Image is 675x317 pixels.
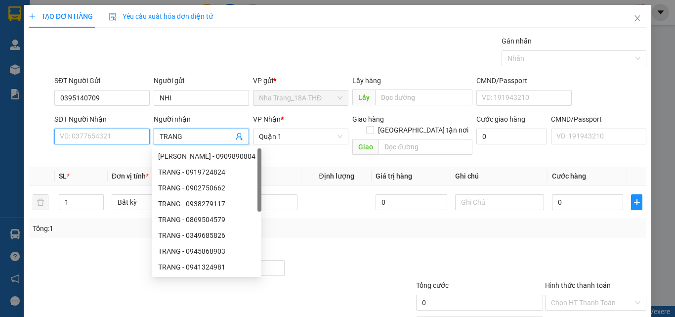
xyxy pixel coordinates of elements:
[416,281,449,289] span: Tổng cước
[12,64,54,128] b: Phương Nam Express
[633,14,641,22] span: close
[158,214,255,225] div: TRANG - 0869504579
[476,129,547,144] input: Cước giao hàng
[158,262,255,272] div: TRANG - 0941324981
[624,5,651,33] button: Close
[118,195,195,210] span: Bất kỳ
[319,172,354,180] span: Định lượng
[376,172,412,180] span: Giá trị hàng
[152,243,261,259] div: TRANG - 0945868903
[259,91,342,105] span: Nha Trang_18A THĐ
[154,75,249,86] div: Người gửi
[83,47,136,59] li: (c) 2017
[632,198,642,206] span: plus
[152,148,261,164] div: NGỌC TRANG - 0909890804
[29,13,36,20] span: plus
[259,129,342,144] span: Quận 1
[352,139,379,155] span: Giao
[109,13,117,21] img: icon
[59,172,67,180] span: SL
[253,115,281,123] span: VP Nhận
[54,75,150,86] div: SĐT Người Gửi
[152,180,261,196] div: TRANG - 0902750662
[158,198,255,209] div: TRANG - 0938279117
[476,75,572,86] div: CMND/Passport
[152,259,261,275] div: TRANG - 0941324981
[631,194,642,210] button: plus
[502,37,532,45] label: Gán nhãn
[352,115,384,123] span: Giao hàng
[112,172,149,180] span: Đơn vị tính
[374,125,472,136] span: [GEOGRAPHIC_DATA] tận nơi
[455,194,544,210] input: Ghi Chú
[152,227,261,243] div: TRANG - 0349685826
[352,77,381,85] span: Lấy hàng
[545,281,611,289] label: Hình thức thanh toán
[158,167,255,178] div: TRANG - 0919724824
[379,139,472,155] input: Dọc đường
[61,14,98,61] b: Gửi khách hàng
[551,114,646,125] div: CMND/Passport
[83,38,136,45] b: [DOMAIN_NAME]
[152,212,261,227] div: TRANG - 0869504579
[375,90,472,105] input: Dọc đường
[376,194,447,210] input: 0
[152,196,261,212] div: TRANG - 0938279117
[33,223,261,234] div: Tổng: 1
[235,133,243,140] span: user-add
[158,246,255,257] div: TRANG - 0945868903
[54,114,150,125] div: SĐT Người Nhận
[352,90,375,105] span: Lấy
[109,12,213,20] span: Yêu cầu xuất hóa đơn điện tử
[158,151,255,162] div: [PERSON_NAME] - 0909890804
[158,230,255,241] div: TRANG - 0349685826
[152,164,261,180] div: TRANG - 0919724824
[33,194,48,210] button: delete
[158,182,255,193] div: TRANG - 0902750662
[451,167,548,186] th: Ghi chú
[154,114,249,125] div: Người nhận
[476,115,525,123] label: Cước giao hàng
[29,12,93,20] span: TẠO ĐƠN HÀNG
[552,172,586,180] span: Cước hàng
[107,12,131,36] img: logo.jpg
[253,75,348,86] div: VP gửi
